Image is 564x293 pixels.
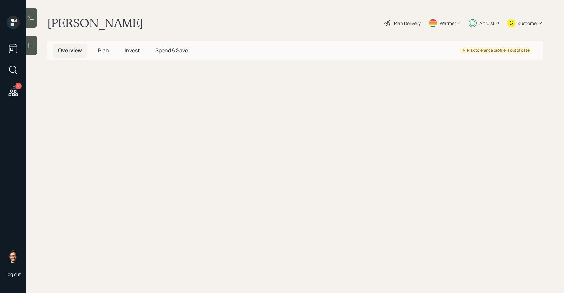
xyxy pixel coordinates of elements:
span: Overview [58,47,82,54]
h1: [PERSON_NAME] [47,16,143,30]
div: Warmer [440,20,456,27]
div: Altruist [479,20,495,27]
div: Kustomer [518,20,538,27]
div: 2 [15,83,22,89]
div: Plan Delivery [394,20,421,27]
div: Risk tolerance profile is out of date [462,48,530,53]
img: sami-boghos-headshot.png [7,250,20,263]
div: Log out [5,271,21,277]
span: Plan [98,47,109,54]
span: Spend & Save [155,47,188,54]
span: Invest [125,47,140,54]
